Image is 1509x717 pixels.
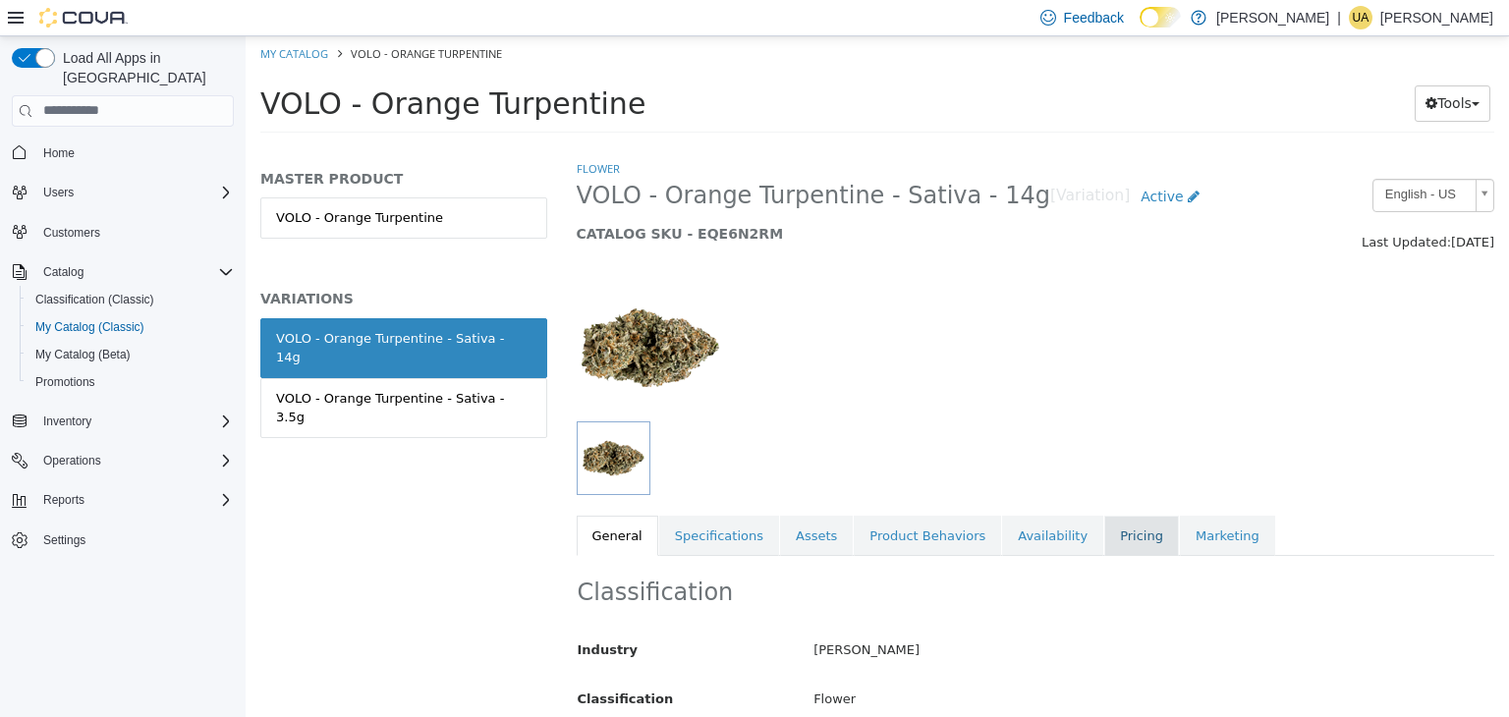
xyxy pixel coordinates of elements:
[43,145,75,161] span: Home
[35,527,234,552] span: Settings
[331,125,374,139] a: Flower
[43,185,74,200] span: Users
[1169,49,1245,85] button: Tools
[934,479,1030,521] a: Marketing
[4,525,242,554] button: Settings
[331,144,805,175] span: VOLO - Orange Turpentine - Sativa - 14g
[35,221,108,245] a: Customers
[43,492,84,508] span: Reports
[28,315,234,339] span: My Catalog (Classic)
[1380,6,1493,29] p: [PERSON_NAME]
[28,288,162,311] a: Classification (Classic)
[895,152,937,168] span: Active
[28,343,234,366] span: My Catalog (Beta)
[30,353,286,391] div: VOLO - Orange Turpentine - Sativa - 3.5g
[1116,198,1205,213] span: Last Updated:
[15,10,83,25] a: My Catalog
[43,225,100,241] span: Customers
[20,341,242,368] button: My Catalog (Beta)
[4,179,242,206] button: Users
[756,479,858,521] a: Availability
[28,370,103,394] a: Promotions
[15,134,302,151] h5: MASTER PRODUCT
[1205,198,1249,213] span: [DATE]
[39,8,128,28] img: Cova
[35,410,234,433] span: Inventory
[35,374,95,390] span: Promotions
[1064,8,1124,28] span: Feedback
[28,315,152,339] a: My Catalog (Classic)
[35,260,91,284] button: Catalog
[1216,6,1329,29] p: [PERSON_NAME]
[1353,6,1369,29] span: UA
[331,238,478,385] img: 150
[553,646,1262,681] div: Flower
[35,319,144,335] span: My Catalog (Classic)
[43,264,84,280] span: Catalog
[859,479,933,521] a: Pricing
[35,410,99,433] button: Inventory
[35,181,234,204] span: Users
[105,10,256,25] span: VOLO - Orange Turpentine
[4,486,242,514] button: Reports
[30,293,286,331] div: VOLO - Orange Turpentine - Sativa - 14g
[35,488,234,512] span: Reports
[12,131,234,606] nav: Complex example
[43,532,85,548] span: Settings
[35,528,93,552] a: Settings
[331,479,413,521] a: General
[35,140,234,165] span: Home
[43,453,101,469] span: Operations
[55,48,234,87] span: Load All Apps in [GEOGRAPHIC_DATA]
[35,260,234,284] span: Catalog
[35,449,234,472] span: Operations
[4,138,242,167] button: Home
[28,343,139,366] a: My Catalog (Beta)
[332,541,1249,572] h2: Classification
[35,220,234,245] span: Customers
[608,479,755,521] a: Product Behaviors
[15,253,302,271] h5: VARIATIONS
[4,408,242,435] button: Inventory
[534,479,607,521] a: Assets
[332,606,393,621] span: Industry
[15,50,400,84] span: VOLO - Orange Turpentine
[28,288,234,311] span: Classification (Classic)
[35,347,131,362] span: My Catalog (Beta)
[1337,6,1341,29] p: |
[35,292,154,307] span: Classification (Classic)
[20,286,242,313] button: Classification (Classic)
[4,258,242,286] button: Catalog
[1128,143,1222,174] span: English - US
[15,161,302,202] a: VOLO - Orange Turpentine
[1127,142,1249,176] a: English - US
[4,447,242,474] button: Operations
[35,141,83,165] a: Home
[4,218,242,247] button: Customers
[20,368,242,396] button: Promotions
[43,414,91,429] span: Inventory
[20,313,242,341] button: My Catalog (Classic)
[805,152,884,168] small: [Variation]
[331,189,1012,206] h5: CATALOG SKU - EQE6N2RM
[35,449,109,472] button: Operations
[35,181,82,204] button: Users
[1140,7,1181,28] input: Dark Mode
[1349,6,1372,29] div: Usama Alhassani
[35,488,92,512] button: Reports
[332,655,428,670] span: Classification
[414,479,533,521] a: Specifications
[28,370,234,394] span: Promotions
[553,597,1262,632] div: [PERSON_NAME]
